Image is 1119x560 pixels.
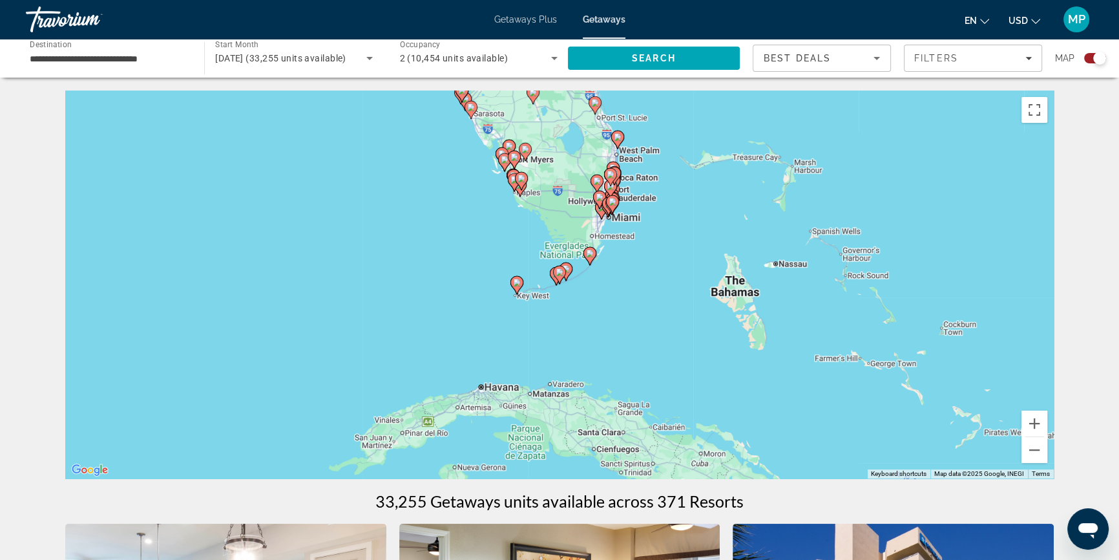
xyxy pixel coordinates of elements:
button: Change language [965,11,989,30]
a: Open this area in Google Maps (opens a new window) [68,462,111,479]
button: Zoom out [1021,437,1047,463]
span: Start Month [215,40,258,49]
span: Search [632,53,676,63]
input: Select destination [30,51,187,67]
button: Change currency [1009,11,1040,30]
a: Travorium [26,3,155,36]
span: Occupancy [400,40,441,49]
span: USD [1009,16,1028,26]
span: [DATE] (33,255 units available) [215,53,346,63]
span: Destination [30,39,72,48]
button: Zoom in [1021,411,1047,436]
img: Google [68,462,111,479]
span: MP [1068,13,1085,26]
button: Filters [904,45,1042,72]
mat-select: Sort by [764,50,880,66]
h1: 33,255 Getaways units available across 371 Resorts [375,491,744,511]
span: Map data ©2025 Google, INEGI [934,470,1024,477]
iframe: Button to launch messaging window [1067,508,1109,550]
span: 2 (10,454 units available) [400,53,508,63]
button: Keyboard shortcuts [871,469,926,479]
a: Terms (opens in new tab) [1032,470,1050,477]
span: Filters [914,53,958,63]
button: Toggle fullscreen view [1021,97,1047,123]
button: User Menu [1060,6,1093,33]
span: en [965,16,977,26]
a: Getaways [583,14,625,25]
a: Getaways Plus [494,14,557,25]
span: Best Deals [764,53,831,63]
button: Search [568,47,740,70]
span: Map [1055,49,1074,67]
